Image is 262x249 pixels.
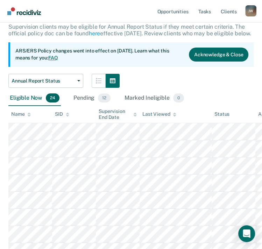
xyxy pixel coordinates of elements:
span: 0 [173,93,184,102]
div: Status [214,111,229,117]
div: Pending12 [72,91,112,106]
div: Open Intercom Messenger [238,225,255,242]
a: here [89,30,100,37]
div: Eligible Now24 [8,91,61,106]
button: Acknowledge & Close [189,48,248,62]
img: Recidiviz [7,7,41,15]
p: Supervision clients may be eligible for Annual Report Status if they meet certain criteria. The o... [8,23,251,37]
div: Supervision End Date [99,108,137,120]
button: Profile dropdown button [245,5,256,16]
div: Last Viewed [142,111,176,117]
button: Annual Report Status [8,74,83,88]
div: J W [245,5,256,16]
span: Annual Report Status [12,78,75,84]
a: FAQ [48,55,58,61]
div: Name [11,111,31,117]
span: 24 [46,93,59,102]
div: Marked Ineligible0 [123,91,185,106]
p: ARS/ERS Policy changes went into effect on [DATE]. Learn what this means for you: [15,48,183,61]
span: 12 [98,93,111,102]
div: SID [55,111,69,117]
